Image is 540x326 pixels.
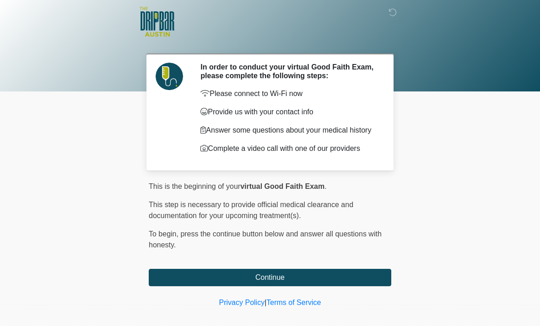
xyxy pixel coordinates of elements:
a: Privacy Policy [219,299,265,306]
h2: In order to conduct your virtual Good Faith Exam, please complete the following steps: [200,63,378,80]
p: Provide us with your contact info [200,107,378,118]
strong: virtual Good Faith Exam [240,182,324,190]
span: . [324,182,326,190]
a: Terms of Service [266,299,321,306]
button: Continue [149,269,391,286]
span: This is the beginning of your [149,182,240,190]
p: Please connect to Wi-Fi now [200,88,378,99]
p: Complete a video call with one of our providers [200,143,378,154]
span: This step is necessary to provide official medical clearance and documentation for your upcoming ... [149,201,353,219]
img: The DRIPBaR - Austin The Domain Logo [140,7,174,37]
a: | [265,299,266,306]
p: Answer some questions about your medical history [200,125,378,136]
span: To begin, [149,230,180,238]
span: press the continue button below and answer all questions with honesty. [149,230,382,249]
img: Agent Avatar [156,63,183,90]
